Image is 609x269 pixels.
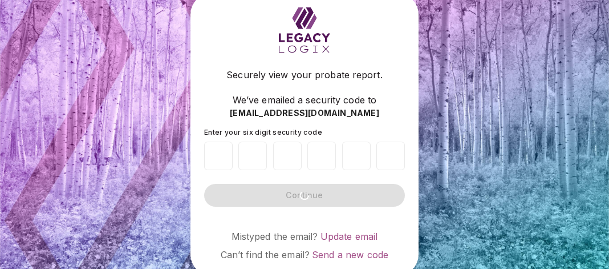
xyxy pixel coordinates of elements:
[221,249,310,260] span: Can’t find the email?
[226,68,382,82] span: Securely view your probate report.
[233,93,376,107] span: We’ve emailed a security code to
[204,128,322,136] span: Enter your six digit security code
[312,249,388,260] a: Send a new code
[320,231,378,242] a: Update email
[232,231,318,242] span: Mistyped the email?
[230,107,379,119] span: [EMAIL_ADDRESS][DOMAIN_NAME]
